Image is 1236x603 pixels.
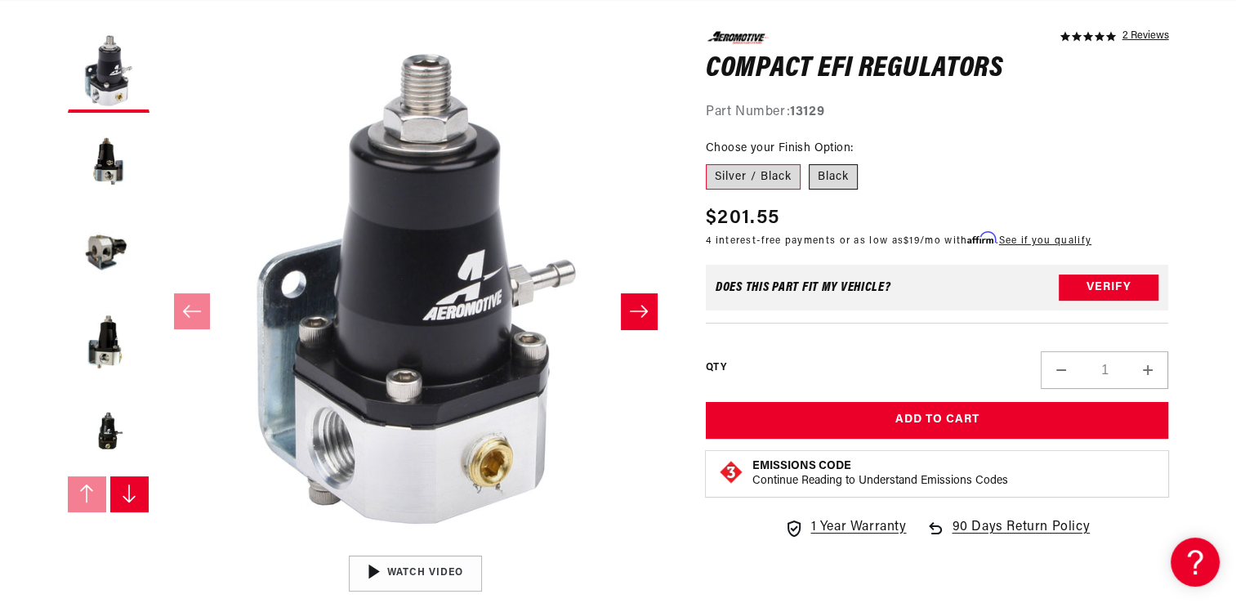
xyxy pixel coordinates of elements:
span: $19 [904,236,920,246]
span: $201.55 [706,203,779,233]
h1: Compact EFI Regulators [706,56,1169,83]
button: Add to Cart [706,402,1169,439]
button: Emissions CodeContinue Reading to Understand Emissions Codes [752,459,1008,489]
button: Load image 4 in gallery view [68,301,149,382]
a: 90 Days Return Policy [926,517,1090,555]
a: 1 Year Warranty [784,517,906,538]
button: Verify [1059,275,1158,301]
label: QTY [706,361,726,375]
button: Load image 3 in gallery view [68,211,149,293]
span: 1 Year Warranty [810,517,906,538]
div: Part Number: [706,102,1169,123]
media-gallery: Gallery Viewer [68,31,673,591]
span: 90 Days Return Policy [952,517,1090,555]
button: Load image 2 in gallery view [68,121,149,203]
label: Silver / Black [706,164,801,190]
a: 2 reviews [1122,31,1168,42]
strong: Emissions Code [752,460,851,472]
button: Slide left [68,476,107,512]
button: Load image 1 in gallery view [68,31,149,113]
button: Load image 5 in gallery view [68,391,149,472]
strong: 13129 [790,105,824,118]
div: Does This part fit My vehicle? [716,281,891,294]
button: Slide left [174,293,210,329]
label: Black [809,164,858,190]
legend: Choose your Finish Option: [706,140,854,157]
button: Slide right [621,293,657,329]
button: Slide right [110,476,149,512]
p: Continue Reading to Understand Emissions Codes [752,474,1008,489]
span: Affirm [967,232,996,244]
img: Emissions code [718,459,744,485]
p: 4 interest-free payments or as low as /mo with . [706,233,1091,248]
a: See if you qualify - Learn more about Affirm Financing (opens in modal) [999,236,1091,246]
